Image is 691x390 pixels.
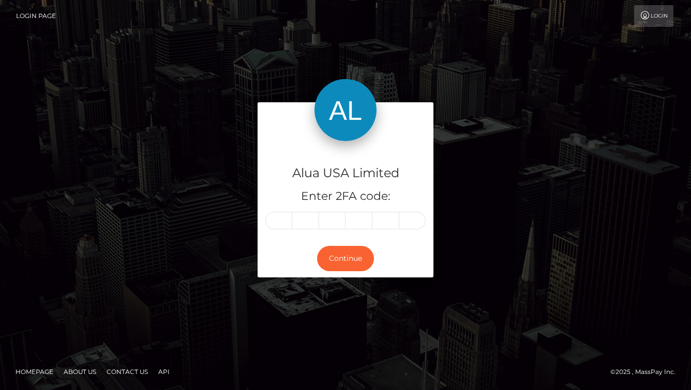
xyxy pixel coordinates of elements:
button: Continue [317,246,374,271]
a: API [154,364,174,380]
h5: Enter 2FA code: [265,189,426,205]
img: Alua USA Limited [314,79,377,141]
a: Login Page [16,5,56,27]
a: About Us [59,364,100,380]
a: Homepage [11,364,57,380]
h4: Alua USA Limited [265,164,426,182]
div: © 2025 , MassPay Inc. [610,366,683,378]
a: Login [634,5,673,27]
a: Contact Us [102,364,152,380]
